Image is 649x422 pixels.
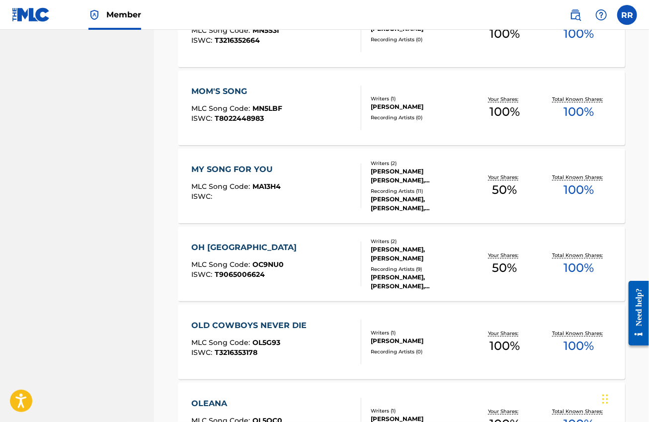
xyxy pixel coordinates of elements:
div: Recording Artists ( 0 ) [371,36,468,43]
span: ISWC : [191,114,215,123]
a: MY SONG FOR YOUMLC Song Code:MA13H4ISWC:Writers (2)[PERSON_NAME] [PERSON_NAME], [PERSON_NAME]Reco... [178,149,625,223]
span: OL5G93 [252,338,280,347]
span: MA13H4 [252,182,281,191]
span: T8022448983 [215,114,264,123]
iframe: Resource Center [621,273,649,353]
span: T9065006624 [215,270,265,279]
div: [PERSON_NAME], [PERSON_NAME] [371,245,468,263]
span: ISWC : [191,36,215,45]
div: [PERSON_NAME] [371,337,468,345]
span: 100 % [564,25,594,43]
div: Writers ( 2 ) [371,160,468,167]
div: OLD COWBOYS NEVER DIE [191,320,312,332]
div: Drag [602,384,608,414]
span: ISWC : [191,270,215,279]
span: MLC Song Code : [191,338,252,347]
div: MOM'S SONG [191,85,282,97]
a: Public Search [566,5,585,25]
span: 100 % [489,103,520,121]
div: [PERSON_NAME], [PERSON_NAME], [PERSON_NAME], [PERSON_NAME], [PERSON_NAME] [371,273,468,291]
span: 100 % [564,259,594,277]
span: T3216353178 [215,348,257,357]
img: Top Rightsholder [88,9,100,21]
iframe: Chat Widget [599,374,649,422]
p: Your Shares: [488,252,521,259]
div: Writers ( 1 ) [371,95,468,102]
div: [PERSON_NAME] [PERSON_NAME], [PERSON_NAME] [371,167,468,185]
div: User Menu [617,5,637,25]
p: Your Shares: [488,95,521,103]
p: Your Shares: [488,330,521,337]
p: Total Known Shares: [553,252,606,259]
p: Your Shares: [488,173,521,181]
span: OC9NU0 [252,260,284,269]
div: Recording Artists ( 0 ) [371,348,468,355]
div: Recording Artists ( 9 ) [371,265,468,273]
span: MLC Song Code : [191,26,252,35]
p: Total Known Shares: [553,408,606,415]
div: MY SONG FOR YOU [191,164,281,175]
div: Writers ( 1 ) [371,407,468,415]
span: ISWC : [191,348,215,357]
span: 100 % [564,103,594,121]
div: Recording Artists ( 11 ) [371,187,468,195]
div: OLEANA [191,398,282,410]
span: 100 % [489,25,520,43]
div: Writers ( 1 ) [371,329,468,337]
a: OLD COWBOYS NEVER DIEMLC Song Code:OL5G93ISWC:T3216353178Writers (1)[PERSON_NAME]Recording Artist... [178,305,625,379]
span: 100 % [564,181,594,199]
div: [PERSON_NAME] [371,102,468,111]
span: MLC Song Code : [191,260,252,269]
a: MOM'S SONGMLC Song Code:MN5LBFISWC:T8022448983Writers (1)[PERSON_NAME]Recording Artists (0)Your S... [178,71,625,145]
p: Total Known Shares: [553,330,606,337]
div: OH [GEOGRAPHIC_DATA] [191,242,302,253]
div: Help [591,5,611,25]
span: ISWC : [191,192,215,201]
span: 50 % [492,181,517,199]
div: Writers ( 2 ) [371,238,468,245]
span: MN5S3I [252,26,279,35]
span: 100 % [489,337,520,355]
span: MLC Song Code : [191,182,252,191]
div: Recording Artists ( 0 ) [371,114,468,121]
span: 50 % [492,259,517,277]
span: 100 % [564,337,594,355]
span: MN5LBF [252,104,282,113]
span: Member [106,9,141,20]
span: T3216352664 [215,36,260,45]
img: help [595,9,607,21]
img: MLC Logo [12,7,50,22]
img: search [569,9,581,21]
span: MLC Song Code : [191,104,252,113]
a: OH [GEOGRAPHIC_DATA]MLC Song Code:OC9NU0ISWC:T9065006624Writers (2)[PERSON_NAME], [PERSON_NAME]Re... [178,227,625,301]
p: Total Known Shares: [553,95,606,103]
p: Total Known Shares: [553,173,606,181]
div: [PERSON_NAME], [PERSON_NAME], [PERSON_NAME], [PERSON_NAME], [PERSON_NAME] [371,195,468,213]
p: Your Shares: [488,408,521,415]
